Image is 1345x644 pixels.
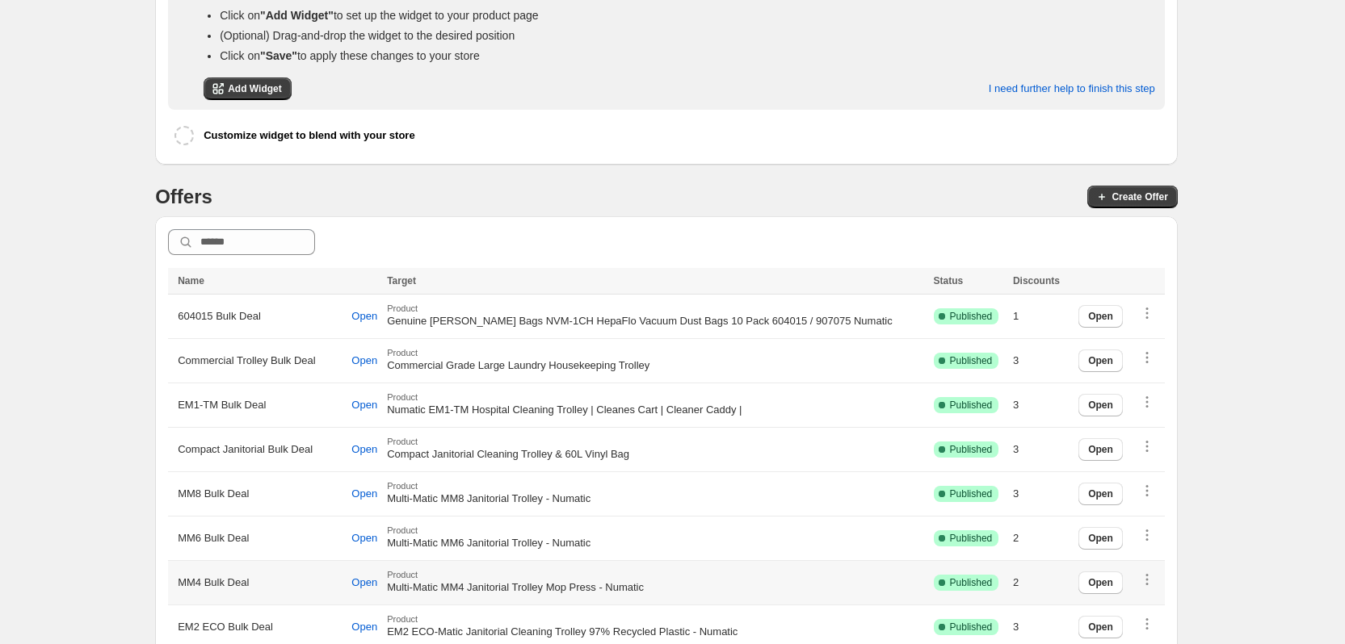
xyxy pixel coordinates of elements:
button: Open [1078,571,1123,594]
span: Product [387,437,923,446]
span: Open [1088,443,1113,456]
span: Open [1088,399,1113,412]
span: Genuine [PERSON_NAME] Bags NVM-1CH HepaFlo Vacuum Dust Bags 10 Pack 604015 / 907075 Numatic [387,315,893,327]
span: Open [351,621,377,634]
span: Published [950,399,993,412]
a: Add Widget [204,77,292,100]
h6: Customize widget to blend with your store [204,128,414,144]
button: I need further help to finish this step [979,72,1165,106]
span: Open [1088,576,1113,589]
td: 2 [1008,561,1068,605]
button: Open [342,303,387,330]
span: MM4 Bulk Deal [178,575,249,591]
span: Product [387,525,923,535]
button: Open [342,391,387,419]
span: Multi-Matic MM8 Janitorial Trolley - Numatic [387,492,591,504]
button: Open [1078,483,1123,505]
span: Open [351,310,377,323]
button: Create Offer [1087,186,1177,208]
span: Open [1088,354,1113,367]
span: Open [351,399,377,412]
span: Commercial Trolley Bulk Deal [178,353,316,369]
span: I need further help to finish this step [989,82,1155,95]
span: Open [1088,487,1113,500]
span: Multi-Matic MM6 Janitorial Trolley - Numatic [387,537,591,549]
span: Product [387,303,923,313]
span: Numatic EM1-TM Hospital Cleaning Trolley | Cleanes Cart | Cleaner Caddy | [387,404,742,416]
span: Commercial Grade Large Laundry Housekeeping Trolley [387,359,649,371]
td: 3 [1008,472,1068,516]
span: Product [387,481,923,491]
span: EM2 ECO Bulk Deal [178,619,273,635]
th: Name [168,268,382,295]
span: Product [387,392,923,402]
span: Open [1088,310,1113,323]
td: 2 [1008,516,1068,561]
span: Product [387,348,923,358]
span: EM1-TM Bulk Deal [178,397,266,413]
span: Add Widget [228,82,282,95]
button: Open [1078,349,1123,372]
span: Open [351,487,377,500]
td: 3 [1008,428,1068,472]
span: Open [351,532,377,545]
span: Open [351,443,377,456]
th: Discounts [1008,268,1068,295]
span: Published [950,621,993,634]
h4: Offers [155,184,212,210]
span: Published [950,532,993,545]
button: Open [342,525,387,552]
span: EM2 ECO-Matic Janitorial Cleaning Trolley 97% Recycled Plastic - Numatic [387,625,738,638]
span: Product [387,570,923,579]
th: Target [382,268,928,295]
button: Customize widget to blend with your store [204,119,1158,152]
button: Open [342,436,387,463]
button: Open [1078,438,1123,461]
span: Compact Janitorial Bulk Deal [178,441,313,458]
span: Published [950,354,993,367]
span: Create Offer [1112,190,1167,203]
span: Click on to apply these changes to your store [220,49,479,62]
button: Open [342,569,387,596]
td: 1 [1008,295,1068,339]
span: MM8 Bulk Deal [178,486,249,502]
button: Open [342,613,387,641]
span: Published [950,576,993,589]
span: Open [1088,532,1113,545]
button: Open [1078,394,1123,416]
button: Open [1078,527,1123,550]
strong: "Add Widget" [260,9,334,22]
span: Compact Janitorial Cleaning Trolley & 60L Vinyl Bag [387,448,629,460]
button: Open [1078,616,1123,638]
td: 3 [1008,383,1068,428]
button: Open [1078,305,1123,328]
button: Open [342,347,387,374]
td: 3 [1008,339,1068,383]
span: MM6 Bulk Deal [178,530,249,546]
span: Product [387,614,923,624]
span: 604015 Bulk Deal [178,308,261,324]
span: Published [950,310,993,323]
span: Published [950,443,993,456]
span: Click on to set up the widget to your product page [220,9,538,22]
button: Open [342,480,387,508]
span: Multi-Matic MM4 Janitorial Trolley Mop Press - Numatic [387,581,644,593]
th: Status [929,268,1008,295]
span: Open [351,576,377,589]
span: Open [351,354,377,367]
strong: "Save" [260,49,297,62]
span: (Optional) Drag-and-drop the widget to the desired position [220,29,515,42]
span: Open [1088,621,1113,634]
span: Published [950,487,993,500]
